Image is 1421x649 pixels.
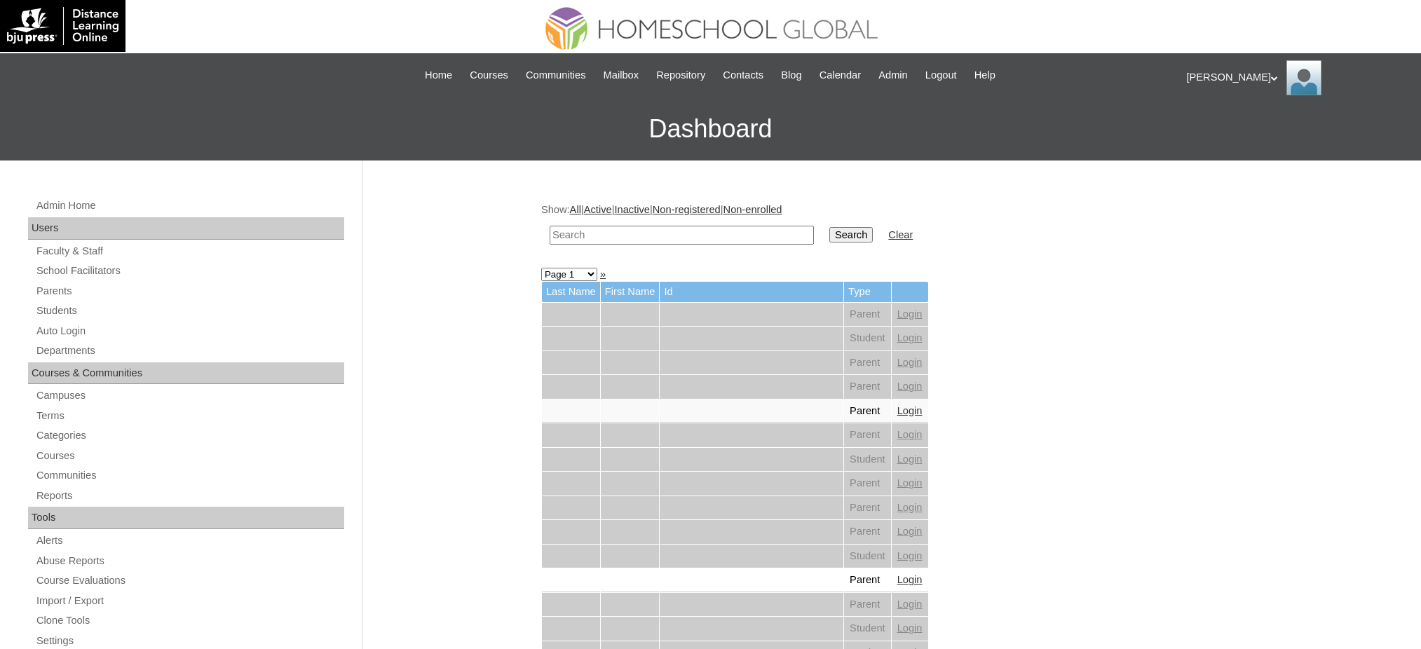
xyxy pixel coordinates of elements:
a: Blog [774,67,808,83]
a: Campuses [35,387,344,404]
a: Home [418,67,459,83]
span: Home [425,67,452,83]
a: Terms [35,407,344,425]
span: Admin [878,67,908,83]
span: Help [974,67,995,83]
td: Last Name [542,282,600,302]
a: Parents [35,282,344,300]
a: Mailbox [597,67,646,83]
a: Repository [649,67,712,83]
td: Student [844,448,891,472]
td: Parent [844,399,891,423]
td: Parent [844,520,891,544]
a: Clear [888,229,913,240]
a: Alerts [35,532,344,549]
td: Id [660,282,843,302]
td: Parent [844,472,891,496]
td: Parent [844,423,891,447]
a: Non-registered [653,204,721,215]
a: Departments [35,342,344,360]
a: Login [897,381,923,392]
a: Login [897,308,923,320]
td: Parent [844,375,891,399]
a: Admin Home [35,197,344,214]
a: Login [897,429,923,440]
td: Parent [844,351,891,375]
span: Communities [526,67,586,83]
a: Login [897,599,923,610]
a: Communities [519,67,593,83]
a: Communities [35,467,344,484]
a: Inactive [614,204,650,215]
a: Non-enrolled [723,204,782,215]
td: Student [844,545,891,568]
a: Students [35,302,344,320]
a: Admin [871,67,915,83]
span: Blog [781,67,801,83]
a: Active [584,204,612,215]
a: Login [897,502,923,513]
td: First Name [601,282,660,302]
td: Parent [844,496,891,520]
h3: Dashboard [7,97,1414,160]
input: Search [550,226,814,245]
span: Calendar [820,67,861,83]
td: Type [844,282,891,302]
span: Courses [470,67,508,83]
img: logo-white.png [7,7,118,45]
span: Mailbox [604,67,639,83]
span: Logout [925,67,957,83]
a: Calendar [813,67,868,83]
a: Import / Export [35,592,344,610]
a: » [600,268,606,280]
a: Login [897,477,923,489]
td: Student [844,327,891,350]
img: Ariane Ebuen [1286,60,1321,95]
a: Clone Tools [35,612,344,629]
input: Search [829,227,873,242]
div: Users [28,217,344,240]
td: Parent [844,303,891,327]
a: Login [897,550,923,561]
a: Contacts [716,67,770,83]
a: Categories [35,427,344,444]
a: Login [897,574,923,585]
a: Login [897,357,923,368]
span: Contacts [723,67,763,83]
td: Parent [844,593,891,617]
a: Reports [35,487,344,505]
td: Parent [844,568,891,592]
a: Courses [35,447,344,465]
a: Faculty & Staff [35,242,344,260]
a: Courses [463,67,515,83]
a: Auto Login [35,322,344,340]
a: Login [897,453,923,465]
a: Login [897,526,923,537]
td: Student [844,617,891,641]
a: Logout [918,67,964,83]
a: Login [897,622,923,634]
a: Login [897,405,923,416]
div: Tools [28,507,344,529]
a: Login [897,332,923,343]
a: School Facilitators [35,262,344,280]
span: Repository [656,67,705,83]
a: Course Evaluations [35,572,344,589]
a: All [570,204,581,215]
div: Show: | | | | [541,203,1235,252]
a: Abuse Reports [35,552,344,570]
a: Help [967,67,1002,83]
div: Courses & Communities [28,362,344,385]
div: [PERSON_NAME] [1187,60,1408,95]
